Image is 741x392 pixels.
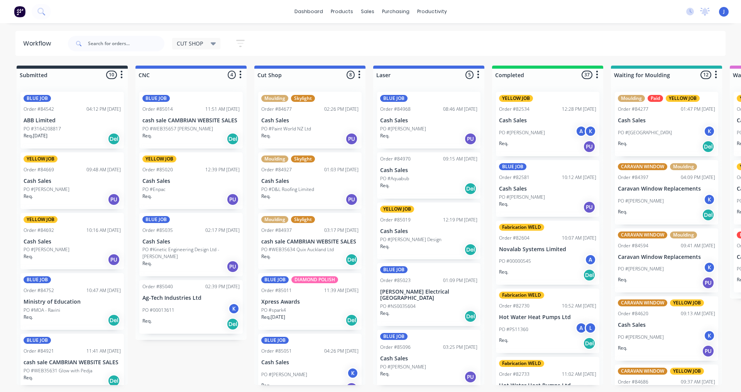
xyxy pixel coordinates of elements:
[618,186,715,192] p: Caravan Window Replacements
[702,140,714,153] div: Del
[499,186,596,192] p: Cash Sales
[261,125,311,132] p: PO #Paint World NZ Ltd
[499,371,530,378] div: Order #82733
[464,133,477,145] div: PU
[670,163,697,170] div: Moulding
[723,8,725,15] span: J
[86,227,121,234] div: 10:16 AM [DATE]
[499,163,526,170] div: BLUE JOB
[24,276,51,283] div: BLUE JOB
[291,155,315,162] div: Skylight
[261,178,359,184] p: Cash Sales
[618,378,648,385] div: Order #84686
[324,287,359,294] div: 11:39 AM [DATE]
[23,39,55,48] div: Workflow
[681,310,715,317] div: 09:13 AM [DATE]
[24,193,33,200] p: Req.
[142,117,240,124] p: cash sale CAMBRIAN WEBSITE SALES
[562,371,596,378] div: 11:02 AM [DATE]
[24,95,51,102] div: BLUE JOB
[142,125,213,132] p: PO #WEB35657 [PERSON_NAME]
[345,253,358,266] div: Del
[228,303,240,314] div: K
[499,129,545,136] p: PO #[PERSON_NAME]
[24,117,121,124] p: ABB Limited
[618,276,627,283] p: Req.
[24,216,58,223] div: YELLOW JOB
[377,263,480,326] div: BLUE JOBOrder #8502301:09 PM [DATE][PERSON_NAME] Electrical [GEOGRAPHIC_DATA]PO #NS0035604Req.Del
[618,163,667,170] div: CARAVAN WINDOW
[24,307,60,314] p: PO #MOA - Ravini
[380,310,389,317] p: Req.
[24,227,54,234] div: Order #84692
[261,371,307,378] p: PO #[PERSON_NAME]
[380,243,389,250] p: Req.
[583,140,596,153] div: PU
[499,246,596,253] p: Novalab Systems Limited
[496,289,599,353] div: Fabrication WELDOrder #8273010:52 AM [DATE]Hot Water Heat Pumps LtdPO #PS11360ALReq.Del
[704,194,715,205] div: K
[499,292,544,299] div: Fabrication WELD
[499,106,530,113] div: Order #82534
[139,92,243,149] div: BLUE JOBOrder #8501411:51 AM [DATE]cash sale CAMBRIAN WEBSITE SALESPO #WEB35657 [PERSON_NAME]Req.Del
[14,6,25,17] img: Factory
[618,368,667,375] div: CARAVAN WINDOW
[380,228,477,235] p: Cash Sales
[261,186,314,193] p: PO #D&L Roofing Limited
[670,368,704,375] div: YELLOW JOB
[380,370,389,377] p: Req.
[380,95,408,102] div: BLUE JOB
[24,155,58,162] div: YELLOW JOB
[24,314,33,321] p: Req.
[681,242,715,249] div: 09:41 AM [DATE]
[261,193,271,200] p: Req.
[20,92,124,149] div: BLUE JOBOrder #8454204:12 PM [DATE]ABB LimitedPO #3164208817Req.[DATE]Del
[380,125,426,132] p: PO #[PERSON_NAME]
[142,178,240,184] p: Cash Sales
[702,345,714,357] div: PU
[380,182,389,189] p: Req.
[380,206,414,213] div: YELLOW JOB
[291,276,338,283] div: DIAMOND POLISH
[24,287,54,294] div: Order #84752
[24,299,121,305] p: Ministry of Education
[261,155,288,162] div: Moulding
[205,106,240,113] div: 11:51 AM [DATE]
[291,216,315,223] div: Skylight
[443,344,477,351] div: 03:25 PM [DATE]
[377,203,480,259] div: YELLOW JOBOrder #8501912:19 PM [DATE]Cash SalesPO #[PERSON_NAME] DesignReq.Del
[20,334,124,390] div: BLUE JOBOrder #8492111:41 AM [DATE]cash sale CAMBRIAN WEBSITE SALESPO #WEB35631 Glow with PedjaRe...
[499,140,508,147] p: Req.
[142,246,240,260] p: PO #Kinetic Engineering Design Ltd - [PERSON_NAME]
[205,283,240,290] div: 02:39 PM [DATE]
[443,277,477,284] div: 01:09 PM [DATE]
[499,95,533,102] div: YELLOW JOB
[142,166,173,173] div: Order #85020
[618,322,715,328] p: Cash Sales
[618,117,715,124] p: Cash Sales
[86,287,121,294] div: 10:47 AM [DATE]
[261,382,271,389] p: Req.
[227,260,239,273] div: PU
[24,132,47,139] p: Req. [DATE]
[562,106,596,113] div: 12:28 PM [DATE]
[108,193,120,206] div: PU
[499,382,596,389] p: Hot Water Heat Pumps Ltd
[443,216,477,223] div: 12:19 PM [DATE]
[258,92,362,149] div: MouldingSkylightOrder #8467702:26 PM [DATE]Cash SalesPO #Paint World NZ LtdReq.PU
[585,322,596,334] div: L
[618,140,627,147] p: Req.
[380,132,389,139] p: Req.
[615,160,718,225] div: CARAVAN WINDOWMouldingOrder #8439704:09 PM [DATE]Caravan Window ReplacementsPO #[PERSON_NAME]KReq...
[142,318,152,324] p: Req.
[499,302,530,309] div: Order #82730
[142,106,173,113] div: Order #85014
[704,330,715,341] div: K
[380,216,411,223] div: Order #85019
[666,95,700,102] div: YELLOW JOB
[443,106,477,113] div: 08:46 AM [DATE]
[24,238,121,245] p: Cash Sales
[704,125,715,137] div: K
[261,348,292,355] div: Order #85051
[615,92,718,156] div: MouldingPaidYELLOW JOBOrder #8427701:47 PM [DATE]Cash SalesPO #[GEOGRAPHIC_DATA]KReq.Del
